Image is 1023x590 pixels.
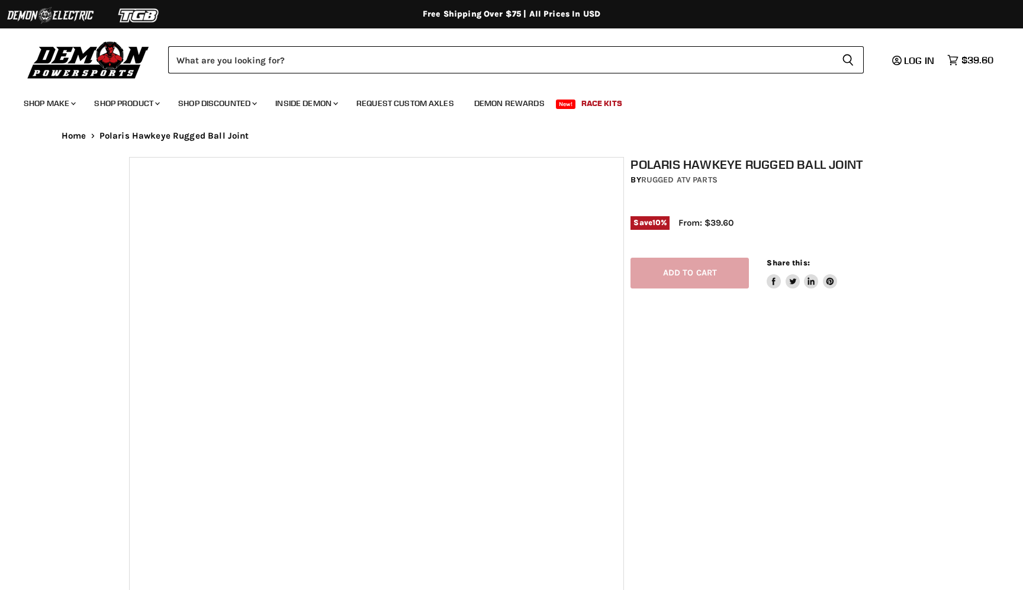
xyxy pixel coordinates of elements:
[99,131,249,141] span: Polaris Hawkeye Rugged Ball Joint
[62,131,86,141] a: Home
[641,175,718,185] a: Rugged ATV Parts
[678,217,734,228] span: From: $39.60
[85,91,167,116] a: Shop Product
[168,46,832,73] input: Search
[652,218,661,227] span: 10
[266,91,345,116] a: Inside Demon
[38,9,985,20] div: Free Shipping Over $75 | All Prices In USD
[556,100,576,109] span: New!
[15,91,83,116] a: Shop Make
[767,258,809,267] span: Share this:
[630,174,900,187] div: by
[630,216,670,229] span: Save %
[465,91,554,116] a: Demon Rewards
[6,4,95,27] img: Demon Electric Logo 2
[168,46,864,73] form: Product
[887,55,941,66] a: Log in
[767,258,837,289] aside: Share this:
[904,54,934,66] span: Log in
[38,131,985,141] nav: Breadcrumbs
[15,86,990,116] ul: Main menu
[941,52,999,69] a: $39.60
[961,54,993,66] span: $39.60
[630,157,900,172] h1: Polaris Hawkeye Rugged Ball Joint
[832,46,864,73] button: Search
[169,91,264,116] a: Shop Discounted
[348,91,463,116] a: Request Custom Axles
[572,91,631,116] a: Race Kits
[95,4,184,27] img: TGB Logo 2
[24,39,153,81] img: Demon Powersports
